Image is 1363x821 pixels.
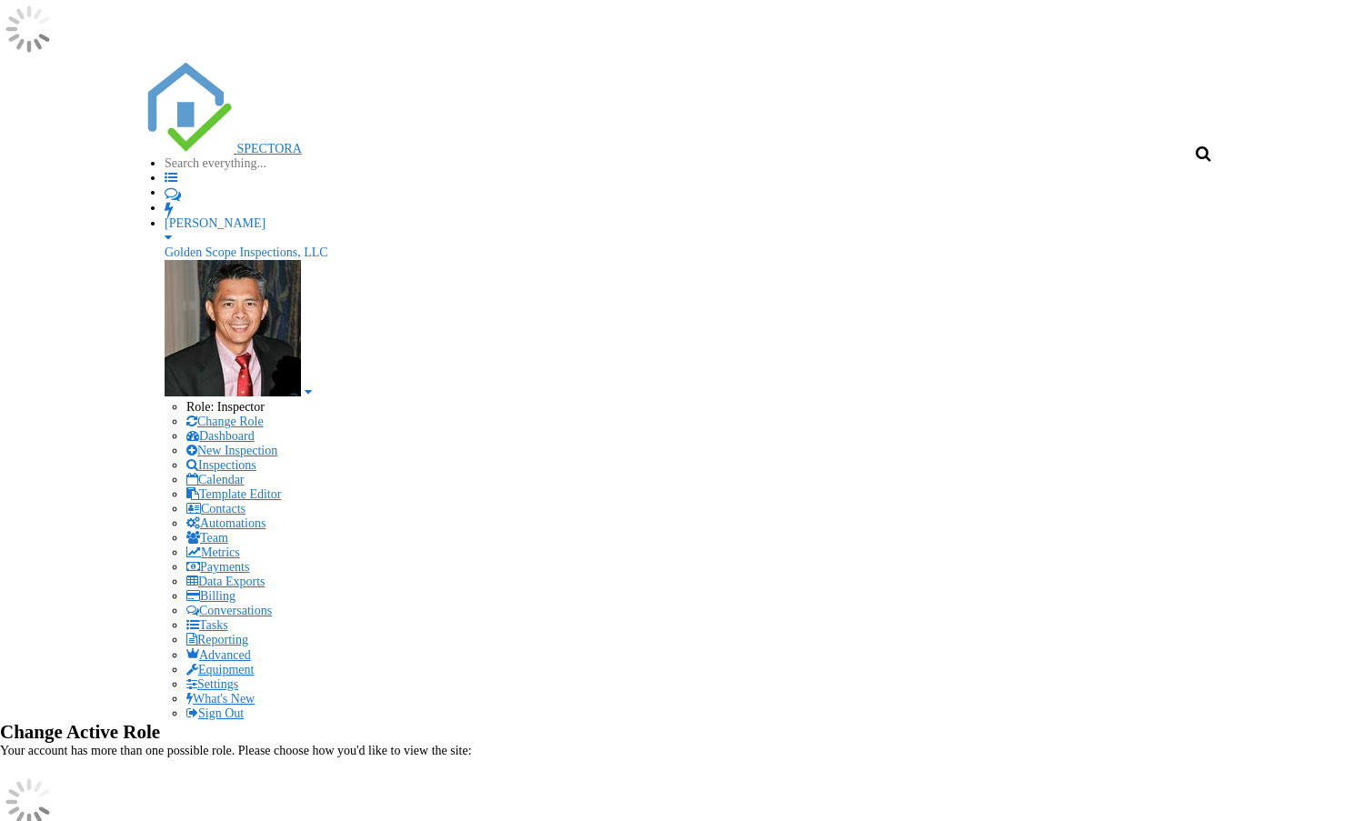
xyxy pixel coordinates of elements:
a: Payments [186,560,249,574]
a: Tasks [186,618,228,632]
span: SPECTORA [237,142,302,155]
a: Advanced [186,648,251,662]
a: New Inspection [186,444,277,457]
a: Equipment [186,663,254,676]
a: Reporting [186,633,248,646]
a: Change Role [186,415,264,428]
a: Settings [186,677,238,691]
a: Team [186,531,228,545]
span: Role: Inspector [186,400,265,414]
a: Automations [186,516,266,530]
div: Golden Scope Inspections, LLC [165,245,1220,260]
a: Conversations [186,604,272,617]
a: Metrics [186,546,240,559]
div: [PERSON_NAME] [165,216,1220,231]
a: Dashboard [186,429,255,443]
input: Search everything... [165,156,318,171]
img: ngopictony001a.jpg [165,260,301,396]
img: The Best Home Inspection Software - Spectora [143,62,234,153]
a: Billing [186,589,236,603]
a: Data Exports [186,575,265,588]
a: Calendar [186,473,245,486]
a: SPECTORA [143,142,302,155]
a: Sign Out [186,706,244,720]
a: What's New [186,692,255,706]
a: Template Editor [186,487,281,501]
a: Inspections [186,458,256,472]
a: Contacts [186,502,246,516]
